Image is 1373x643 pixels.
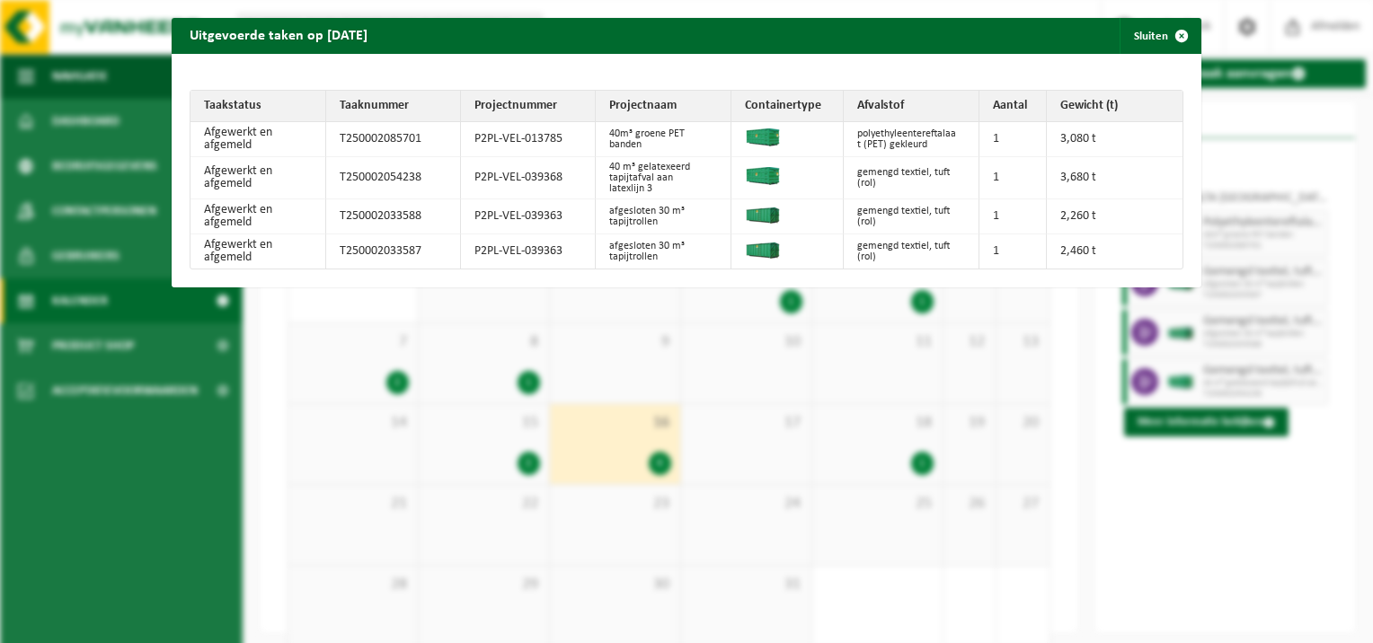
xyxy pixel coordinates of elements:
[979,122,1047,157] td: 1
[1047,91,1183,122] th: Gewicht (t)
[731,91,844,122] th: Containertype
[1120,18,1200,54] button: Sluiten
[844,157,979,199] td: gemengd textiel, tuft (rol)
[461,199,596,234] td: P2PL-VEL-039363
[326,199,461,234] td: T250002033588
[745,206,781,224] img: HK-XA-30-GN-00
[1047,199,1183,234] td: 2,260 t
[596,157,731,199] td: 40 m³ gelatexeerd tapijtafval aan latexlijn 3
[190,157,326,199] td: Afgewerkt en afgemeld
[596,199,731,234] td: afgesloten 30 m³ tapijtrollen
[1047,122,1183,157] td: 3,080 t
[190,91,326,122] th: Taakstatus
[844,91,979,122] th: Afvalstof
[326,234,461,269] td: T250002033587
[596,234,731,269] td: afgesloten 30 m³ tapijtrollen
[461,122,596,157] td: P2PL-VEL-013785
[461,234,596,269] td: P2PL-VEL-039363
[745,241,781,259] img: HK-XA-30-GN-00
[979,91,1047,122] th: Aantal
[190,199,326,234] td: Afgewerkt en afgemeld
[1047,157,1183,199] td: 3,680 t
[844,122,979,157] td: polyethyleentereftalaat (PET) gekleurd
[745,167,781,185] img: HK-XC-40-GN-00
[326,122,461,157] td: T250002085701
[596,122,731,157] td: 40m³ groene PET banden
[461,91,596,122] th: Projectnummer
[844,199,979,234] td: gemengd textiel, tuft (rol)
[844,234,979,269] td: gemengd textiel, tuft (rol)
[190,234,326,269] td: Afgewerkt en afgemeld
[461,157,596,199] td: P2PL-VEL-039368
[326,91,461,122] th: Taaknummer
[979,157,1047,199] td: 1
[326,157,461,199] td: T250002054238
[979,234,1047,269] td: 1
[172,18,385,52] h2: Uitgevoerde taken op [DATE]
[190,122,326,157] td: Afgewerkt en afgemeld
[745,128,781,146] img: HK-XC-40-GN-00
[979,199,1047,234] td: 1
[1047,234,1183,269] td: 2,460 t
[596,91,731,122] th: Projectnaam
